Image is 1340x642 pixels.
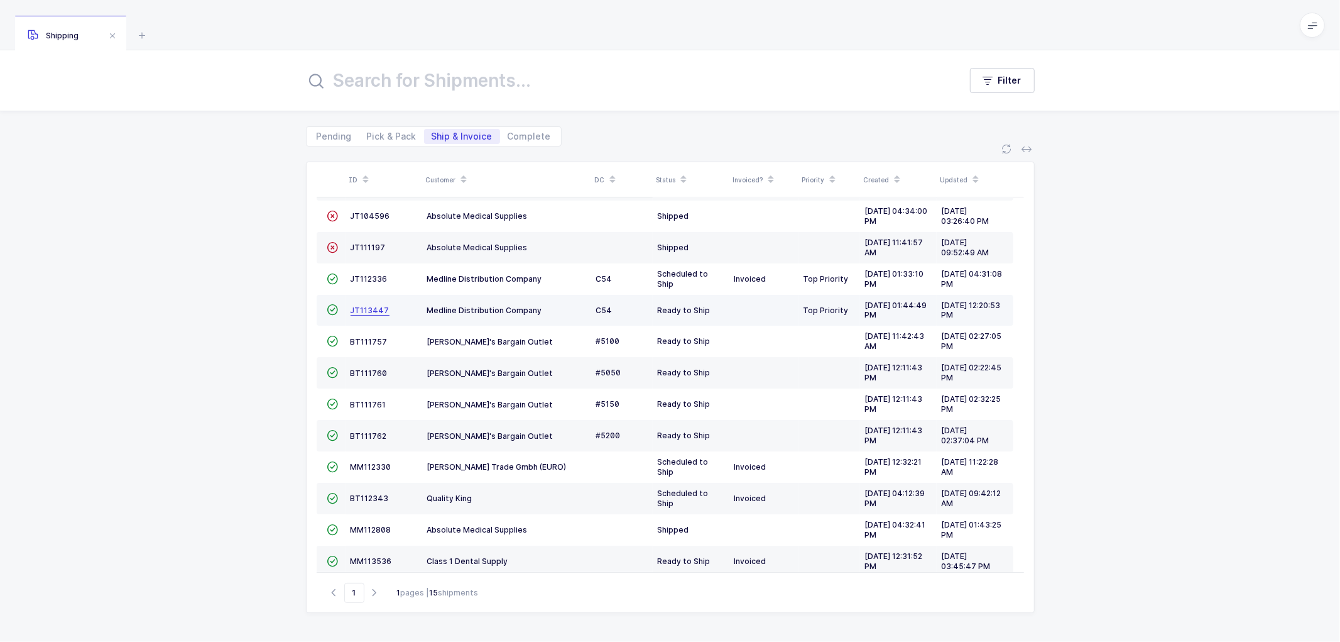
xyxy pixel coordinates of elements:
span: BT111762 [351,431,387,441]
span: [DATE] 04:32:41 PM [865,520,926,540]
span:  [327,211,339,221]
span: Scheduled to Ship [658,489,709,508]
span: [DATE] 09:52:49 AM [942,238,989,257]
div: Invoiced [734,556,793,567]
span: Medline Distribution Company [427,306,542,315]
span:  [327,525,339,534]
span: #5150 [596,399,620,409]
span: Shipped [658,525,689,534]
div: Updated [940,169,1010,191]
span:  [327,368,339,377]
span: Top Priority [803,306,849,315]
span: Ship & Invoice [432,132,493,141]
span: JT113447 [351,306,389,315]
span: Medline Distribution Company [427,274,542,284]
div: Priority [802,169,856,191]
b: 1 [397,588,401,597]
span:  [327,243,339,252]
span: Go to [344,583,364,603]
span: Ready to Ship [658,431,711,440]
span: [PERSON_NAME]'s Bargain Outlet [427,337,553,346]
span: MM112330 [351,462,391,472]
span: [DATE] 03:45:47 PM [942,551,991,571]
input: Search for Shipments... [306,65,945,96]
span: [DATE] 12:20:53 PM [942,301,1001,320]
span: Class 1 Dental Supply [427,556,508,566]
span: [DATE] 02:32:25 PM [942,394,1001,414]
span: Pending [317,132,352,141]
span:  [327,274,339,284]
span:  [327,431,339,440]
span: [DATE] 01:44:49 PM [865,301,927,320]
span: [DATE] 04:31:08 PM [942,269,1003,289]
div: Customer [426,169,587,191]
span: [PERSON_NAME] Trade Gmbh (EURO) [427,462,567,472]
div: Invoiced [734,494,793,504]
span: [DATE] 11:41:57 AM [865,238,923,257]
span: Filter [998,74,1021,87]
span:  [327,462,339,472]
span: [DATE] 04:34:00 PM [865,206,928,226]
span: [DATE] 11:42:43 AM [865,331,925,351]
span:  [327,556,339,566]
span: [DATE] 12:31:52 PM [865,551,923,571]
span: Ready to Ship [658,556,711,566]
span: [PERSON_NAME]'s Bargain Outlet [427,368,553,378]
span: BT111757 [351,337,388,346]
span: Quality King [427,494,472,503]
span: BT111760 [351,368,388,378]
div: ID [349,169,418,191]
span: Ready to Ship [658,306,711,315]
span: [DATE] 01:43:25 PM [942,520,1002,540]
div: DC [595,169,649,191]
span: MM112808 [351,525,391,534]
span: #5100 [596,336,620,346]
span: Ready to Ship [658,399,711,409]
span:  [327,305,339,314]
span: [DATE] 04:12:39 PM [865,489,925,508]
b: 15 [430,588,438,597]
span: MM113536 [351,556,392,566]
span: Ready to Ship [658,336,711,346]
span: [DATE] 02:27:05 PM [942,331,1002,351]
span: BT112343 [351,494,389,503]
span: Absolute Medical Supplies [427,525,528,534]
span: BT111761 [351,400,386,409]
span: [DATE] 12:32:21 PM [865,457,922,477]
span: [PERSON_NAME]'s Bargain Outlet [427,400,553,409]
span: Complete [508,132,551,141]
span: Pick & Pack [367,132,417,141]
span: Top Priority [803,274,849,284]
span: JT111197 [351,243,386,252]
span: [DATE] 02:37:04 PM [942,426,989,445]
span: [DATE] 11:22:28 AM [942,457,999,477]
span: #5050 [596,368,621,377]
span: JT104596 [351,211,390,221]
span: Shipping [28,31,79,40]
span: Shipped [658,211,689,221]
div: Invoiced [734,462,793,472]
div: Invoiced [734,274,793,284]
span: Shipped [658,243,689,252]
span: Ready to Ship [658,368,711,377]
span: [DATE] 12:11:43 PM [865,394,923,414]
span: [PERSON_NAME]'s Bargain Outlet [427,431,553,441]
div: Invoiced? [733,169,795,191]
span: C54 [596,306,613,315]
span: [DATE] 02:22:45 PM [942,363,1002,382]
button: Filter [970,68,1035,93]
span: JT112336 [351,274,388,284]
span: Absolute Medical Supplies [427,211,528,221]
span: C54 [596,274,613,284]
span: [DATE] 03:26:40 PM [942,206,989,226]
span: [DATE] 09:42:12 AM [942,489,1001,508]
span: Scheduled to Ship [658,269,709,289]
span: [DATE] 12:11:43 PM [865,426,923,445]
div: Created [864,169,933,191]
span: Absolute Medical Supplies [427,243,528,252]
span: Scheduled to Ship [658,457,709,477]
span: #5200 [596,431,621,440]
span:  [327,336,339,346]
span: [DATE] 01:33:10 PM [865,269,924,289]
span:  [327,399,339,409]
